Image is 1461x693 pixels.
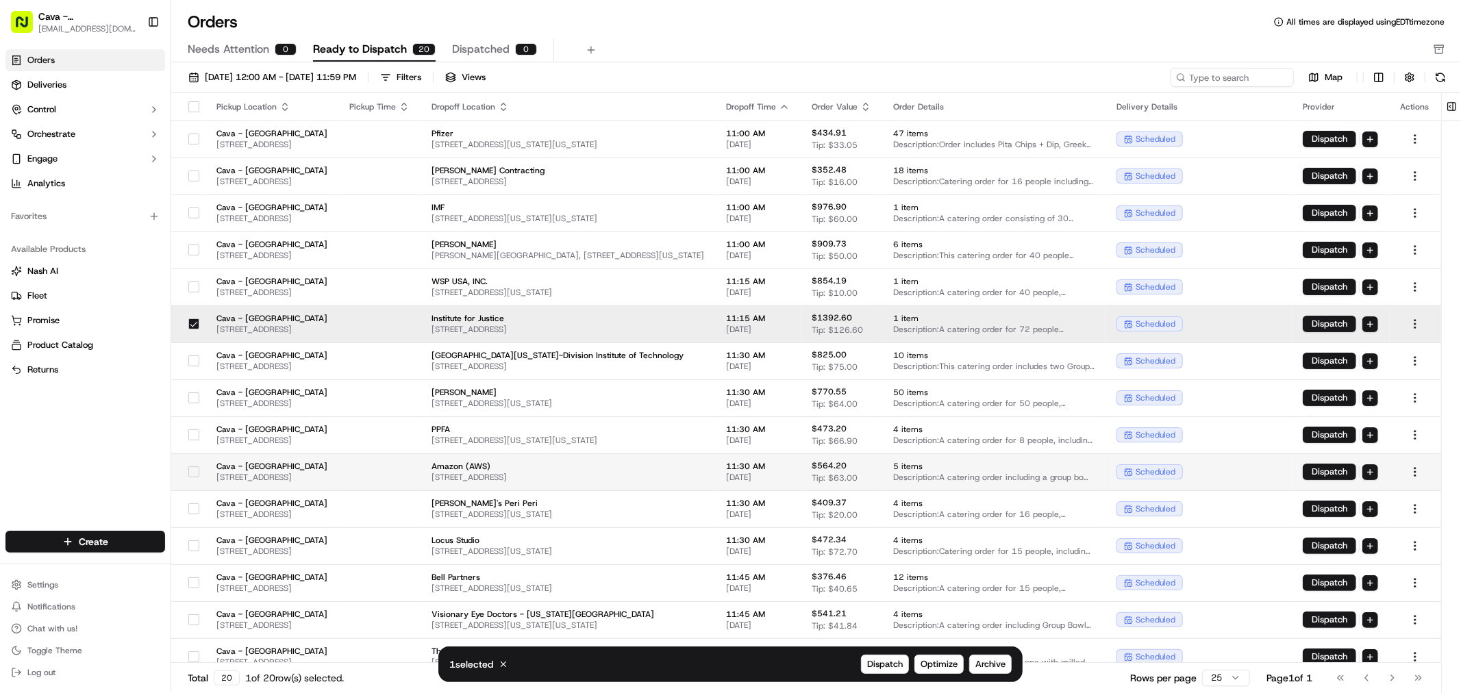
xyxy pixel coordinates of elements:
span: PPFA [432,424,704,435]
img: 1724597045416-56b7ee45-8013-43a0-a6f9-03cb97ddad50 [29,131,53,155]
span: [DATE] [726,620,790,631]
span: [STREET_ADDRESS] [216,361,327,372]
span: Tip: $40.65 [812,583,858,594]
span: scheduled [1136,281,1175,292]
span: scheduled [1136,651,1175,662]
button: Dispatch [1303,168,1356,184]
div: Total [188,670,240,685]
span: IMF [432,202,704,213]
span: Cava - [GEOGRAPHIC_DATA] [216,461,327,472]
span: 10 items [893,350,1095,361]
span: Cava - [GEOGRAPHIC_DATA] [216,276,327,287]
span: [DATE] [726,546,790,557]
span: $473.20 [812,423,847,434]
span: Optimize [921,658,958,670]
span: [STREET_ADDRESS] [432,361,704,372]
a: Fleet [11,290,160,302]
span: [PERSON_NAME] [432,239,704,250]
span: Tip: $10.00 [812,288,858,299]
span: Dispatched [452,41,510,58]
span: [STREET_ADDRESS][US_STATE][US_STATE] [432,139,704,150]
span: [STREET_ADDRESS] [216,324,327,335]
button: Dispatch [1303,279,1356,295]
div: Delivery Details [1116,101,1281,112]
div: Order Value [812,101,871,112]
span: $352.48 [812,164,847,175]
span: Cava - [GEOGRAPHIC_DATA] [216,498,327,509]
span: [STREET_ADDRESS] [216,546,327,557]
span: Tip: $41.84 [812,620,858,631]
span: [STREET_ADDRESS] [216,139,327,150]
span: Map [1325,71,1343,84]
img: 1736555255976-a54dd68f-1ca7-489b-9aae-adbdc363a1c4 [14,131,38,155]
div: 1 of 20 row(s) selected. [245,671,344,685]
span: 1 item [893,646,1095,657]
span: Locus Studio [432,535,704,546]
div: We're available if you need us! [62,144,188,155]
span: Description: Order includes Pita Chips + Dip, Greek Salad, Blondies, and Still Water. [893,139,1095,150]
span: Cava - [GEOGRAPHIC_DATA] [216,387,327,398]
div: Dropoff Time [726,101,790,112]
span: scheduled [1136,355,1175,366]
span: Nash AI [27,265,58,277]
a: Product Catalog [11,339,160,351]
button: Control [5,99,165,121]
span: Knowledge Base [27,306,105,320]
span: [PERSON_NAME] Contracting [432,165,704,176]
button: See all [212,175,249,192]
span: [DATE] [726,176,790,187]
button: Log out [5,663,165,682]
button: Cava - [GEOGRAPHIC_DATA][EMAIL_ADDRESS][DOMAIN_NAME] [5,5,142,38]
span: Returns [27,364,58,376]
span: Description: A catering order including a group bowl bar with roasted vegetables, another group b... [893,472,1095,483]
span: 11:00 AM [726,165,790,176]
span: Description: Catering order for 15 people, including a Group Bowl Bar with Roasted Vegetables, a ... [893,546,1095,557]
span: [DATE] [123,212,151,223]
span: $770.55 [812,386,847,397]
span: Pfizer [432,128,704,139]
span: Settings [27,579,58,590]
span: Control [27,103,56,116]
span: [DATE] [726,139,790,150]
div: Pickup Time [349,101,410,112]
span: Description: A catering order for 40 people, including four group bowl bars (two grilled chicken,... [893,287,1095,298]
span: Tip: $126.60 [812,325,863,336]
button: Product Catalog [5,334,165,356]
span: [PERSON_NAME]'s Peri Peri [432,498,704,509]
span: scheduled [1136,134,1175,144]
span: API Documentation [129,306,220,320]
span: [GEOGRAPHIC_DATA][US_STATE]-Division Institute of Technology [432,350,704,361]
div: 0 [275,43,297,55]
button: Cava - [GEOGRAPHIC_DATA] [38,10,136,23]
span: Amazon (AWS) [432,461,704,472]
button: Toggle Theme [5,641,165,660]
span: 11:00 AM [726,128,790,139]
span: $564.20 [812,460,847,471]
button: Chat with us! [5,619,165,638]
span: Cava - [GEOGRAPHIC_DATA] [216,535,327,546]
span: scheduled [1136,614,1175,625]
span: Cava - [GEOGRAPHIC_DATA] [216,609,327,620]
span: $854.19 [812,275,847,286]
span: 5 items [893,461,1095,472]
span: Description: A catering order for 15 people, including a group bowl bar with grilled chicken, var... [893,583,1095,594]
span: Orchestrate [27,128,75,140]
span: Analytics [27,177,65,190]
button: Dispatch [1303,316,1356,332]
button: Start new chat [233,135,249,151]
a: Returns [11,364,160,376]
button: Create [5,531,165,553]
span: Promise [27,314,60,327]
div: Available Products [5,238,165,260]
span: $376.46 [812,571,847,582]
button: Map [1299,69,1351,86]
span: [STREET_ADDRESS] [216,435,327,446]
span: $541.21 [812,608,847,619]
a: Nash AI [11,265,160,277]
span: 11:00 AM [726,202,790,213]
span: [STREET_ADDRESS] [216,472,327,483]
button: [EMAIL_ADDRESS][DOMAIN_NAME] [38,23,136,34]
button: Dispatch [861,655,909,674]
span: 11:45 AM [726,572,790,583]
